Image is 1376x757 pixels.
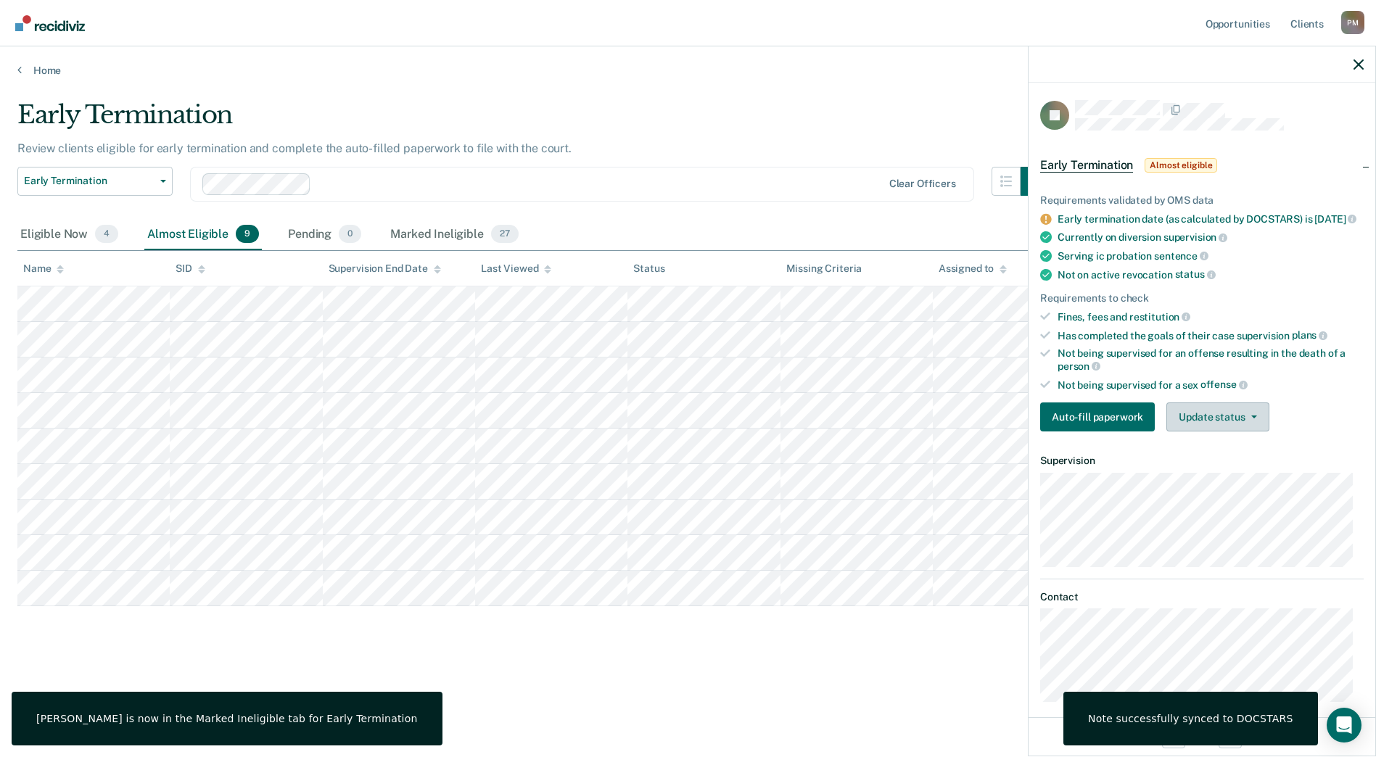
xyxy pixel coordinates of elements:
span: Early Termination [1040,158,1133,173]
div: Last Viewed [481,262,551,275]
div: Requirements validated by OMS data [1040,194,1364,207]
div: Early termination date (as calculated by DOCSTARS) is [DATE] [1058,212,1364,226]
button: Auto-fill paperwork [1040,402,1155,431]
div: Early Termination [17,100,1050,141]
span: supervision [1163,231,1227,243]
div: Serving ic probation [1058,249,1364,262]
div: Assigned to [939,262,1007,275]
span: person [1058,360,1100,372]
div: Requirements to check [1040,292,1364,305]
dt: Contact [1040,591,1364,603]
span: status [1175,268,1216,280]
div: Open Intercom Messenger [1327,708,1361,742]
img: Recidiviz [15,15,85,31]
div: SID [176,262,205,275]
span: sentence [1154,250,1208,262]
div: Clear officers [889,178,956,190]
div: Eligible Now [17,219,121,251]
div: [PERSON_NAME] is now in the Marked Ineligible tab for Early Termination [36,712,418,725]
span: plans [1292,329,1327,341]
div: Name [23,262,64,275]
span: Almost eligible [1145,158,1217,173]
div: Note successfully synced to DOCSTARS [1088,712,1293,725]
div: Fines, fees and [1058,310,1364,323]
div: Almost Eligible [144,219,262,251]
div: Not being supervised for an offense resulting in the death of a [1058,347,1364,372]
div: Marked Ineligible [387,219,521,251]
span: 0 [339,225,361,244]
div: Currently on diversion [1058,231,1364,244]
span: 27 [491,225,519,244]
p: Review clients eligible for early termination and complete the auto-filled paperwork to file with... [17,141,572,155]
button: Profile dropdown button [1341,11,1364,34]
div: Pending [285,219,364,251]
span: 4 [95,225,118,244]
a: Home [17,64,1359,77]
div: Early TerminationAlmost eligible [1029,142,1375,189]
div: Supervision End Date [329,262,441,275]
div: Missing Criteria [786,262,862,275]
div: 5 / 10 [1029,717,1375,756]
button: Update status [1166,402,1269,431]
div: P M [1341,11,1364,34]
span: restitution [1129,311,1190,323]
div: Not on active revocation [1058,268,1364,281]
dt: Supervision [1040,455,1364,467]
div: Not being supervised for a sex [1058,378,1364,392]
span: 9 [236,225,259,244]
span: offense [1200,378,1248,390]
a: Navigate to form link [1040,402,1161,431]
div: Status [633,262,664,275]
div: Has completed the goals of their case supervision [1058,329,1364,342]
span: Early Termination [24,175,155,187]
